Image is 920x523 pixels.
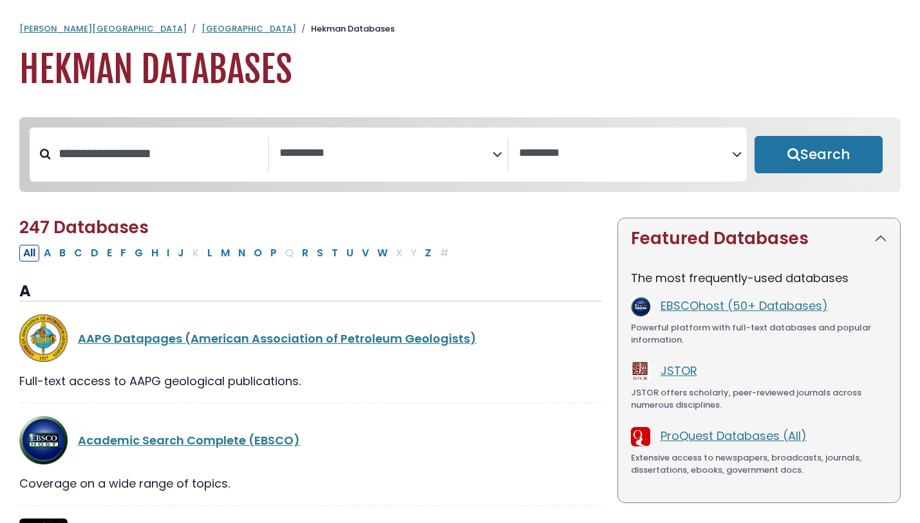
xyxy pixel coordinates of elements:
button: Filter Results E [103,245,116,261]
a: JSTOR [661,363,697,379]
button: Filter Results R [298,245,312,261]
div: Powerful platform with full-text databases and popular information. [631,321,887,347]
button: Filter Results W [373,245,391,261]
div: Coverage on a wide range of topics. [19,475,602,492]
p: The most frequently-used databases [631,269,887,287]
button: Filter Results M [217,245,234,261]
button: Filter Results B [55,245,70,261]
a: ProQuest Databases (All) [661,428,807,444]
button: Filter Results N [234,245,249,261]
nav: breadcrumb [19,23,901,35]
a: [GEOGRAPHIC_DATA] [202,23,296,35]
button: Filter Results Z [421,245,435,261]
nav: Search filters [19,117,901,192]
button: Filter Results H [147,245,162,261]
button: Filter Results D [87,245,102,261]
button: Filter Results J [174,245,188,261]
button: Filter Results L [203,245,216,261]
button: Filter Results O [250,245,266,261]
div: Full-text access to AAPG geological publications. [19,372,602,390]
button: Filter Results A [40,245,55,261]
span: 247 Databases [19,216,149,239]
h3: A [19,282,602,301]
button: Filter Results C [70,245,86,261]
a: Academic Search Complete (EBSCO) [78,432,300,448]
textarea: Search [279,147,493,160]
div: JSTOR offers scholarly, peer-reviewed journals across numerous disciplines. [631,386,887,412]
li: Hekman Databases [296,23,395,35]
textarea: Search [519,147,732,160]
button: Filter Results I [163,245,173,261]
div: Extensive access to newspapers, broadcasts, journals, dissertations, ebooks, government docs. [631,452,887,477]
button: All [19,245,39,261]
button: Filter Results V [358,245,373,261]
button: Filter Results F [117,245,130,261]
input: Search database by title or keyword [51,143,268,164]
a: [PERSON_NAME][GEOGRAPHIC_DATA] [19,23,187,35]
button: Filter Results P [267,245,281,261]
button: Featured Databases [618,218,900,259]
button: Submit for Search Results [755,136,883,173]
button: Filter Results G [131,245,147,261]
a: EBSCOhost (50+ Databases) [661,298,828,314]
a: AAPG Datapages (American Association of Petroleum Geologists) [78,330,476,347]
button: Filter Results U [343,245,357,261]
div: Alpha-list to filter by first letter of database name [19,244,454,260]
button: Filter Results T [328,245,342,261]
button: Filter Results S [313,245,327,261]
h1: Hekman Databases [19,48,901,91]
